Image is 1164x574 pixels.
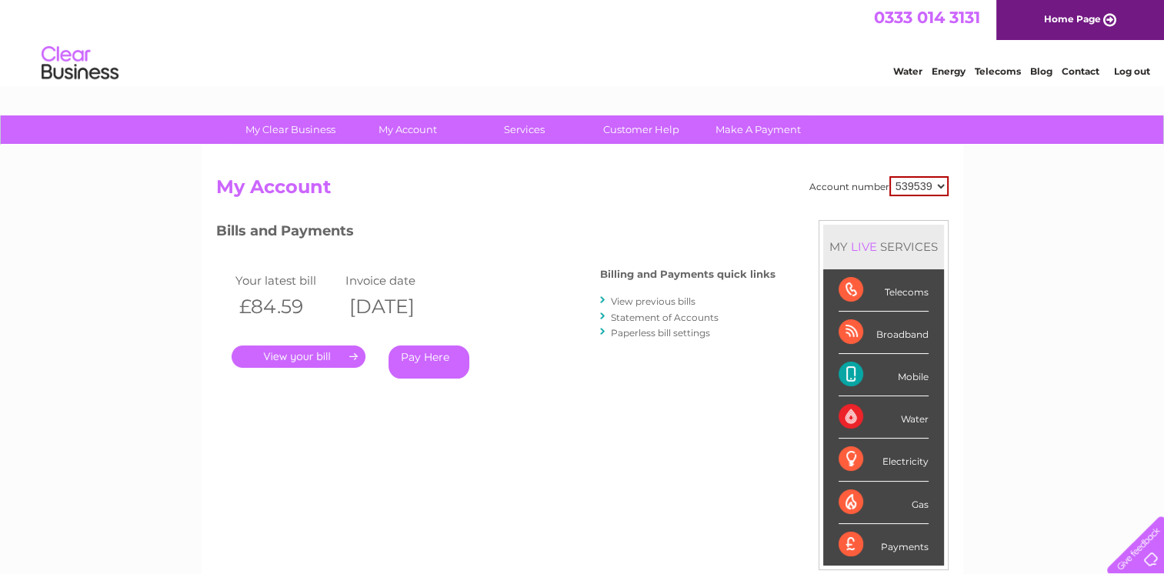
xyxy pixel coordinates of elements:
[232,270,342,291] td: Your latest bill
[342,291,452,322] th: [DATE]
[932,65,966,77] a: Energy
[461,115,588,144] a: Services
[611,327,710,339] a: Paperless bill settings
[389,345,469,379] a: Pay Here
[232,291,342,322] th: £84.59
[975,65,1021,77] a: Telecoms
[839,482,929,524] div: Gas
[839,312,929,354] div: Broadband
[839,354,929,396] div: Mobile
[839,396,929,439] div: Water
[41,40,119,87] img: logo.png
[611,312,719,323] a: Statement of Accounts
[1113,65,1149,77] a: Log out
[848,239,880,254] div: LIVE
[216,220,775,247] h3: Bills and Payments
[809,176,949,196] div: Account number
[611,295,695,307] a: View previous bills
[216,176,949,205] h2: My Account
[578,115,705,144] a: Customer Help
[342,270,452,291] td: Invoice date
[1062,65,1099,77] a: Contact
[227,115,354,144] a: My Clear Business
[344,115,471,144] a: My Account
[1030,65,1052,77] a: Blog
[695,115,822,144] a: Make A Payment
[219,8,946,75] div: Clear Business is a trading name of Verastar Limited (registered in [GEOGRAPHIC_DATA] No. 3667643...
[874,8,980,27] a: 0333 014 3131
[839,439,929,481] div: Electricity
[839,269,929,312] div: Telecoms
[232,345,365,368] a: .
[823,225,944,269] div: MY SERVICES
[839,524,929,566] div: Payments
[600,269,775,280] h4: Billing and Payments quick links
[893,65,922,77] a: Water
